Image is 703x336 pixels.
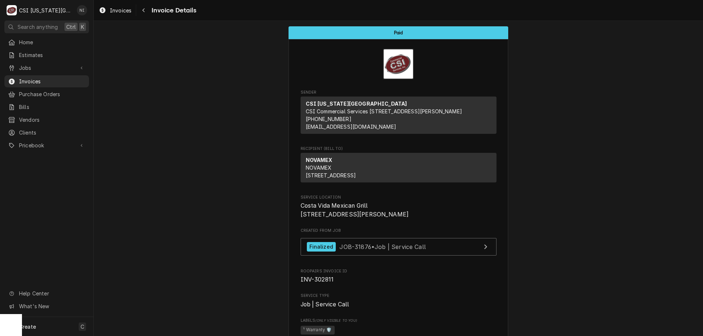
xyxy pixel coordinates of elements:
span: Help Center [19,290,85,297]
span: Pricebook [19,141,74,149]
span: Clients [19,129,85,136]
span: Jobs [19,64,74,72]
span: Vendors [19,116,85,124]
a: Bills [4,101,89,113]
span: Sender [301,90,496,95]
a: [EMAIL_ADDRESS][DOMAIN_NAME] [306,124,396,130]
button: Search anythingCtrlK [4,20,89,33]
span: Estimates [19,51,85,59]
div: Sender [301,97,496,134]
div: Invoice Recipient [301,146,496,186]
div: NI [77,5,87,15]
a: Clients [4,127,89,139]
span: Created From Job [301,228,496,234]
span: Roopairs Invoice ID [301,275,496,284]
div: Recipient (Bill To) [301,153,496,185]
span: Search anything [18,23,58,31]
span: Purchase Orders [19,90,85,98]
div: Sender [301,97,496,137]
a: View Job [301,238,496,256]
div: Service Type [301,293,496,309]
span: Home [19,38,85,46]
a: Go to Jobs [4,62,89,74]
span: Roopairs Invoice ID [301,268,496,274]
span: INV-302811 [301,276,334,283]
span: Costa Vida Mexican Grill [STREET_ADDRESS][PERSON_NAME] [301,202,409,218]
div: Finalized [307,242,336,252]
button: Navigate back [138,4,149,16]
div: Service Location [301,195,496,219]
span: JOB-31876 • Job | Service Call [339,243,426,250]
span: K [81,23,84,31]
a: Vendors [4,114,89,126]
div: Nate Ingram's Avatar [77,5,87,15]
div: Status [289,26,508,39]
span: CSI Commercial Services [STREET_ADDRESS][PERSON_NAME] [306,108,462,114]
div: [object Object] [301,318,496,336]
span: [object Object] [301,325,496,336]
a: [PHONE_NUMBER] [306,116,351,122]
span: Invoices [19,78,85,85]
span: (Only Visible to You) [315,318,357,322]
a: Home [4,36,89,48]
span: Invoice Details [149,5,196,15]
strong: NOVAMEX [306,157,332,163]
span: Create [19,324,36,330]
span: Ctrl [66,23,76,31]
div: Recipient (Bill To) [301,153,496,182]
div: Invoice Sender [301,90,496,137]
strong: CSI [US_STATE][GEOGRAPHIC_DATA] [306,101,407,107]
div: Created From Job [301,228,496,259]
a: Go to Help Center [4,287,89,299]
div: CSI [US_STATE][GEOGRAPHIC_DATA] [19,7,73,14]
span: Service Location [301,201,496,219]
a: Invoices [96,4,134,16]
span: ¹ Warranty 🛡️ [301,326,335,335]
span: Labels [301,318,496,324]
a: Go to What's New [4,300,89,312]
a: Invoices [4,75,89,87]
a: Estimates [4,49,89,61]
div: Roopairs Invoice ID [301,268,496,284]
a: Go to Pricebook [4,139,89,151]
span: Bills [19,103,85,111]
span: Recipient (Bill To) [301,146,496,152]
span: C [81,323,84,331]
span: What's New [19,302,85,310]
span: Service Type [301,300,496,309]
span: Invoices [110,7,131,14]
span: Service Location [301,195,496,200]
span: NOVAMEX [STREET_ADDRESS] [306,165,356,178]
span: Paid [394,30,403,35]
span: Job | Service Call [301,301,349,308]
a: Purchase Orders [4,88,89,100]
div: C [7,5,17,15]
span: Service Type [301,293,496,299]
img: Logo [383,49,414,79]
div: CSI Kansas City's Avatar [7,5,17,15]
